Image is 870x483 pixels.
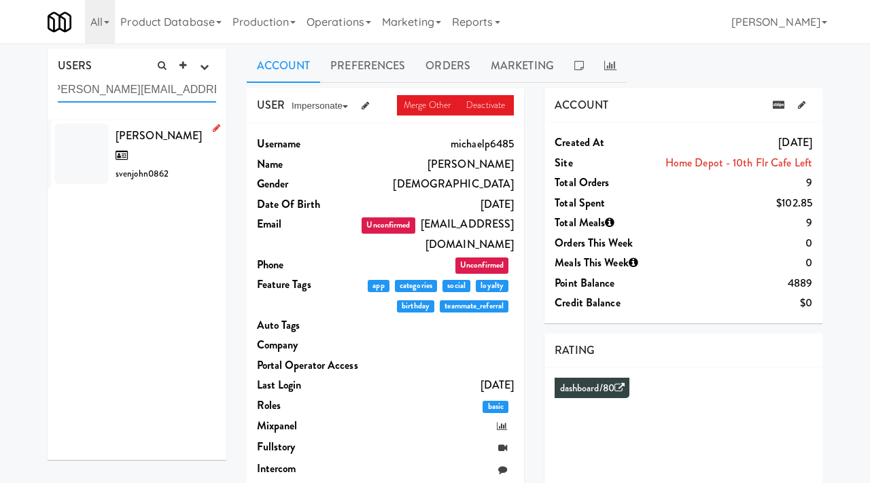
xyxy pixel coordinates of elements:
span: [PERSON_NAME] [116,128,202,164]
span: social [442,280,470,292]
dd: [DATE] [360,375,514,395]
dt: Mixpanel [257,416,360,436]
dd: 0 [658,253,812,273]
dt: Company [257,335,360,355]
dd: 4889 [658,273,812,293]
dt: Orders This Week [555,233,658,253]
dt: Total Meals [555,213,658,233]
span: svenjohn0862 [116,167,169,180]
dd: 9 [658,173,812,193]
dd: $102.85 [658,193,812,213]
input: Search user [58,77,216,103]
dt: Name [257,154,360,175]
a: Account [247,49,321,83]
span: categories [395,280,437,292]
dt: Last login [257,375,360,395]
button: Impersonate [285,96,355,116]
dd: [DEMOGRAPHIC_DATA] [360,174,514,194]
a: Marketing [481,49,564,83]
dt: Created at [555,132,658,153]
dt: Point Balance [555,273,658,293]
span: teammate_referral [440,300,508,312]
dt: Site [555,153,658,173]
li: [PERSON_NAME]svenjohn0862 [48,120,226,188]
dt: Feature Tags [257,274,360,295]
a: Orders [415,49,481,83]
span: birthday [397,300,434,312]
dd: michaelp6485 [360,134,514,154]
a: Deactivate [459,95,514,115]
a: dashboard/80 [560,381,625,395]
dt: Roles [257,395,360,416]
span: USER [257,97,285,113]
dt: Username [257,134,360,154]
dd: [DATE] [360,194,514,215]
span: ACCOUNT [555,97,608,113]
a: Preferences [320,49,415,83]
span: Unconfirmed [362,217,415,234]
dd: 0 [658,233,812,253]
dd: 9 [658,213,812,233]
dd: $0 [658,293,812,313]
dt: Gender [257,174,360,194]
dt: Intercom [257,459,360,479]
span: USERS [58,58,92,73]
dt: Auto Tags [257,315,360,336]
dt: Phone [257,255,360,275]
a: Merge Other [397,95,459,115]
dd: [PERSON_NAME] [360,154,514,175]
dt: Fullstory [257,437,360,457]
dt: Credit Balance [555,293,658,313]
dt: Date Of Birth [257,194,360,215]
img: Micromart [48,10,71,34]
dt: Total Spent [555,193,658,213]
a: Home Depot - 10th Flr Cafe Left [665,155,812,171]
span: RATING [555,342,595,358]
span: Unconfirmed [455,257,508,274]
span: loyalty [476,280,508,292]
dd: [EMAIL_ADDRESS][DOMAIN_NAME] [360,214,514,254]
span: basic [483,401,508,413]
dt: Meals This Week [555,253,658,273]
dd: [DATE] [658,132,812,153]
span: app [368,280,389,292]
dt: Portal Operator Access [257,355,360,376]
dt: Email [257,214,360,234]
dt: Total Orders [555,173,658,193]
